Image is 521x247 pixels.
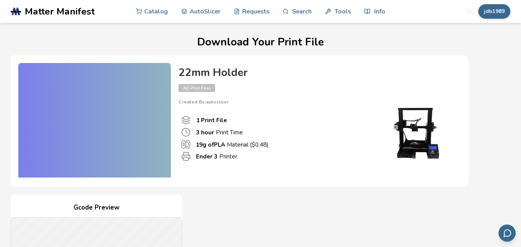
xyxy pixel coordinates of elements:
[178,67,453,79] h4: 22mm Holder
[181,115,191,125] span: Number Of Print files
[498,224,516,242] button: Send feedback via email
[478,4,510,19] button: jdb1989
[196,128,214,136] b: 3 hour
[196,116,227,124] b: 1 Print File
[196,140,225,149] b: 19 g of PLA
[178,84,215,92] span: All Print Files
[25,6,95,17] span: Matter Manifest
[181,152,191,161] span: Printer
[377,105,453,162] img: Printer
[11,36,510,48] h1: Download Your Print File
[178,99,453,105] p: Created By: autoslicer
[11,202,182,214] h4: Gcode Preview
[181,128,191,137] span: Print Time
[196,152,217,160] b: Ender 3
[196,128,243,136] p: Print Time
[196,140,269,149] p: Material ($ 0.48 )
[196,152,237,160] p: Printer
[181,140,190,149] span: Material Used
